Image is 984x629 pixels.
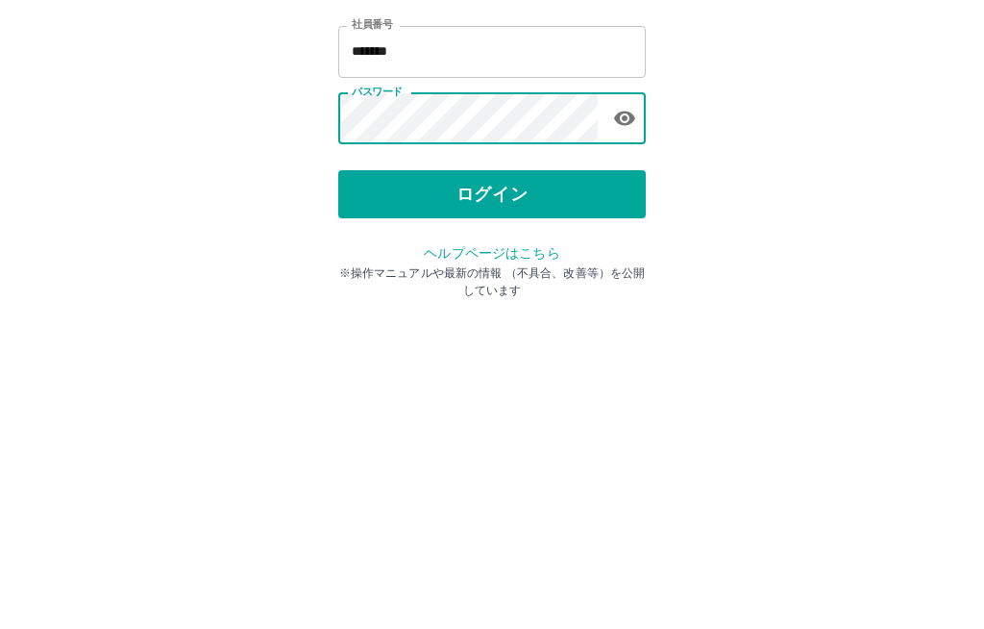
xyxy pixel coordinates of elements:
button: ログイン [338,333,646,381]
p: ※操作マニュアルや最新の情報 （不具合、改善等）を公開しています [338,427,646,462]
a: ヘルプページはこちら [424,408,559,423]
h2: ログイン [430,121,555,158]
label: パスワード [352,247,403,262]
label: 社員番号 [352,180,392,194]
